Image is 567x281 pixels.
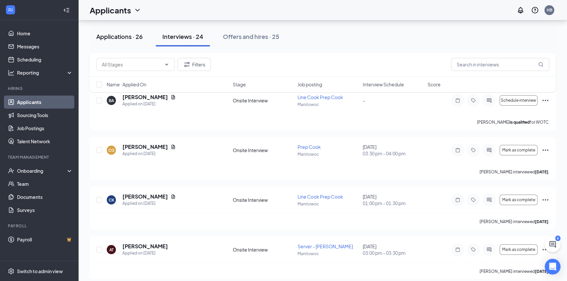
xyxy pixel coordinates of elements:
[233,147,294,153] div: Onsite Interview
[17,268,63,274] div: Switch to admin view
[454,98,462,103] svg: Note
[363,193,424,206] div: [DATE]
[545,237,560,252] button: ChatActive
[8,69,14,76] svg: Analysis
[469,148,477,153] svg: Tag
[454,247,462,252] svg: Note
[538,62,543,67] svg: MagnifyingGlass
[162,32,203,41] div: Interviews · 24
[8,223,72,229] div: Payroll
[541,196,549,204] svg: Ellipses
[17,203,73,217] a: Surveys
[96,32,143,41] div: Applications · 26
[541,246,549,254] svg: Ellipses
[8,154,72,160] div: Team Management
[545,259,560,274] div: Open Intercom Messenger
[535,169,548,174] b: [DATE]
[500,244,538,255] button: Mark as complete
[90,5,131,16] h1: Applicants
[134,6,141,14] svg: ChevronDown
[233,97,294,104] div: Onsite Interview
[454,148,462,153] svg: Note
[363,144,424,157] div: [DATE]
[535,269,548,274] b: [DATE]
[17,190,73,203] a: Documents
[8,86,72,91] div: Hiring
[428,81,441,88] span: Score
[500,95,538,106] button: Schedule interview
[233,197,294,203] div: Onsite Interview
[171,194,176,199] svg: Document
[485,148,493,153] svg: ActiveChat
[17,40,73,53] a: Messages
[17,27,73,40] a: Home
[122,143,168,150] h5: [PERSON_NAME]
[17,69,73,76] div: Reporting
[502,198,535,202] span: Mark as complete
[535,219,548,224] b: [DATE]
[109,98,114,103] div: BA
[469,197,477,202] svg: Tag
[183,61,191,68] svg: Filter
[485,98,493,103] svg: ActiveChat
[362,81,404,88] span: Interview Schedule
[531,6,539,14] svg: QuestionInfo
[541,97,549,104] svg: Ellipses
[7,7,14,13] svg: WorkstreamLogo
[108,148,115,153] div: CG
[122,150,176,157] div: Applied on [DATE]
[298,201,358,207] p: Manitowoc
[109,197,114,203] div: CK
[17,109,73,122] a: Sourcing Tools
[298,144,321,150] span: Prep Cook
[298,81,322,88] span: Job posting
[485,197,493,202] svg: ActiveChat
[164,62,169,67] svg: ChevronDown
[477,119,549,125] p: [PERSON_NAME] for WOTC.
[501,98,536,103] span: Schedule interview
[480,169,549,175] p: [PERSON_NAME] interviewed .
[233,246,294,253] div: Onsite Interview
[363,150,424,157] span: 03:30 pm - 04:00 pm
[171,144,176,149] svg: Document
[223,32,279,41] div: Offers and hires · 25
[17,53,73,66] a: Scheduling
[17,177,73,190] a: Team
[17,135,73,148] a: Talent Network
[547,7,552,13] div: HB
[298,251,358,256] p: Manitowoc
[549,240,557,248] svg: ChatActive
[298,102,358,107] p: Manitowoc
[233,81,246,88] span: Stage
[298,151,358,157] p: Manitowoc
[510,120,530,125] b: is qualified
[502,148,535,152] span: Mark as complete
[177,58,211,71] button: Filter Filters
[480,269,549,274] p: [PERSON_NAME] interviewed .
[502,247,535,252] span: Mark as complete
[517,6,524,14] svg: Notifications
[451,58,549,71] input: Search in interviews
[363,250,424,256] span: 03:00 pm - 03:30 pm
[298,194,343,200] span: Line Cook Prep Cook
[17,96,73,109] a: Applicants
[122,243,168,250] h5: [PERSON_NAME]
[469,247,477,252] svg: Tag
[63,7,70,13] svg: Collapse
[500,195,538,205] button: Mark as complete
[109,247,114,253] div: AT
[122,193,168,200] h5: [PERSON_NAME]
[480,219,549,224] p: [PERSON_NAME] interviewed .
[363,243,424,256] div: [DATE]
[8,268,14,274] svg: Settings
[541,146,549,154] svg: Ellipses
[298,94,343,100] span: Line Cook Prep Cook
[363,97,365,103] span: -
[485,247,493,252] svg: ActiveChat
[17,122,73,135] a: Job Postings
[500,145,538,155] button: Mark as complete
[122,250,168,256] div: Applied on [DATE]
[469,98,477,103] svg: Tag
[363,200,424,206] span: 01:00 pm - 01:30 pm
[17,167,67,174] div: Onboarding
